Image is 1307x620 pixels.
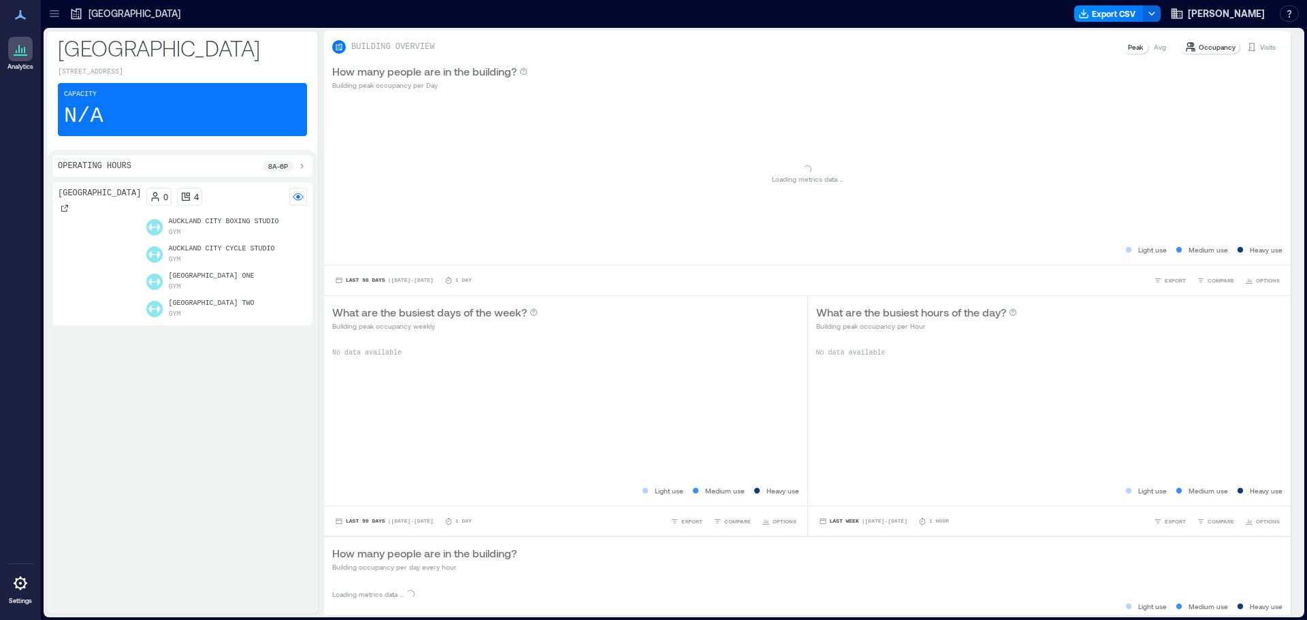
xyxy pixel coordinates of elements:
p: Gym [168,255,180,265]
button: EXPORT [1151,274,1189,287]
p: Operating Hours [58,161,131,172]
p: Loading metrics data ... [332,589,404,600]
button: COMPARE [1194,274,1237,287]
p: [GEOGRAPHIC_DATA] One [168,271,254,282]
p: Building occupancy per day every hour [332,561,517,572]
p: [GEOGRAPHIC_DATA] Two [168,298,254,309]
p: No data available [816,348,1283,359]
p: Settings [9,597,32,605]
button: [PERSON_NAME] [1166,3,1269,25]
a: Analytics [3,33,37,75]
p: 1 Hour [929,517,949,525]
p: What are the busiest hours of the day? [816,304,1006,321]
p: [GEOGRAPHIC_DATA] [58,34,307,61]
span: COMPARE [1208,517,1234,525]
p: Medium use [705,485,745,496]
p: 1 Day [455,276,472,284]
p: Avg [1154,42,1166,52]
p: How many people are in the building? [332,545,517,561]
p: Auckland City Cycle Studio [168,244,274,255]
button: Last 90 Days |[DATE]-[DATE] [332,515,436,528]
p: Heavy use [1250,485,1282,496]
p: Peak [1128,42,1143,52]
button: Last Week |[DATE]-[DATE] [816,515,910,528]
p: Light use [1138,244,1167,255]
p: Building peak occupancy per Hour [816,321,1017,331]
p: Heavy use [767,485,799,496]
p: Occupancy [1199,42,1236,52]
p: N/A [64,103,103,130]
button: OPTIONS [759,515,799,528]
p: Light use [1138,485,1167,496]
p: Visits [1260,42,1276,52]
button: COMPARE [1194,515,1237,528]
p: Analytics [7,63,33,71]
p: [GEOGRAPHIC_DATA] [88,7,180,20]
p: 1 Day [455,517,472,525]
p: Heavy use [1250,244,1282,255]
span: COMPARE [1208,276,1234,284]
span: EXPORT [1165,517,1186,525]
a: Settings [4,567,37,609]
span: COMPARE [724,517,751,525]
p: BUILDING OVERVIEW [351,42,434,52]
span: OPTIONS [1256,517,1280,525]
button: EXPORT [668,515,705,528]
span: OPTIONS [773,517,796,525]
button: EXPORT [1151,515,1189,528]
span: EXPORT [681,517,703,525]
p: Loading metrics data ... [772,174,843,184]
button: Export CSV [1074,5,1144,22]
p: No data available [332,348,799,359]
p: Light use [1138,601,1167,612]
span: OPTIONS [1256,276,1280,284]
p: Gym [168,227,180,238]
p: 4 [194,191,199,202]
p: Capacity [64,89,97,100]
p: Light use [655,485,683,496]
button: COMPARE [711,515,754,528]
p: [STREET_ADDRESS] [58,67,307,78]
p: Medium use [1189,244,1228,255]
span: [PERSON_NAME] [1188,7,1265,20]
p: 0 [163,191,168,202]
p: Auckland City Boxing Studio [168,216,278,227]
span: EXPORT [1165,276,1186,284]
button: Last 90 Days |[DATE]-[DATE] [332,274,436,287]
p: What are the busiest days of the week? [332,304,527,321]
p: Gym [168,282,180,293]
button: OPTIONS [1242,274,1282,287]
p: Heavy use [1250,601,1282,612]
button: OPTIONS [1242,515,1282,528]
p: Building peak occupancy weekly [332,321,538,331]
p: How many people are in the building? [332,63,517,80]
p: Gym [168,309,180,320]
p: 8a - 6p [268,161,288,172]
p: Building peak occupancy per Day [332,80,528,91]
p: Medium use [1189,601,1228,612]
p: Medium use [1189,485,1228,496]
p: [GEOGRAPHIC_DATA] [58,188,141,199]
